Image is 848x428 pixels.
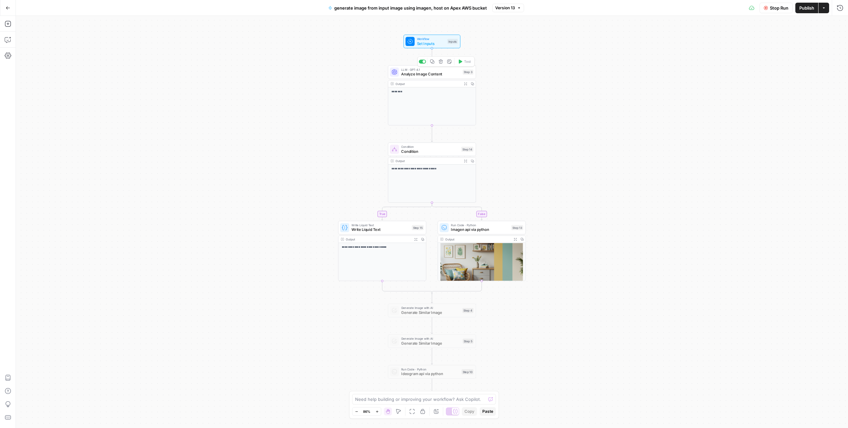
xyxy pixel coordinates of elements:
[447,39,458,44] div: Inputs
[495,5,515,11] span: Version 13
[462,407,477,416] button: Copy
[480,407,496,416] button: Paste
[382,281,432,294] g: Edge from step_15 to step_14-conditional-end
[438,221,526,281] div: Run Code · PythonImagen api via pythonStep 13Output
[461,369,473,374] div: Step 10
[388,35,476,48] div: WorkflowSet InputsInputs
[351,227,409,233] span: Write Liquid Text
[438,243,525,288] img: generated_image_20250822_213340_40f5ebc0.png
[412,225,424,230] div: Step 15
[396,159,460,163] div: Output
[455,58,473,65] button: Test
[431,125,433,142] g: Edge from step_3 to step_14
[482,408,493,414] span: Paste
[463,339,474,344] div: Step 5
[451,223,509,228] span: Run Code · Python
[431,379,433,395] g: Edge from step_10 to end
[462,308,473,313] div: Step 4
[795,3,818,13] button: Publish
[388,304,476,317] div: Generate Image with AIGenerate Similar ImageStep 4
[401,67,460,72] span: LLM · GPT-4.1
[417,41,445,46] span: Set Inputs
[770,5,788,11] span: Stop Run
[445,237,510,241] div: Output
[401,367,459,372] span: Run Code · Python
[334,5,487,11] span: generate image from input image using imagen, host on Apex AWS bucket
[401,371,459,377] span: Ideogram api via python
[401,310,460,315] span: Generate Similar Image
[388,65,476,125] div: LLM · GPT-4.1Analyze Image ContentStep 3TestOutput**** ***
[432,203,483,220] g: Edge from step_14 to step_13
[401,306,460,310] span: Generate Image with AI
[401,145,459,149] span: Condition
[464,408,474,414] span: Copy
[401,149,459,154] span: Condition
[511,225,523,230] div: Step 13
[381,203,432,220] g: Edge from step_14 to step_15
[351,223,409,228] span: Write Liquid Text
[388,334,476,348] div: Generate Image with AIGenerate Similar ImageStep 5
[799,5,814,11] span: Publish
[324,3,491,13] button: generate image from input image using imagen, host on Apex AWS bucket
[461,147,473,152] div: Step 14
[346,237,411,241] div: Output
[396,81,460,86] div: Output
[363,409,370,414] span: 86%
[431,317,433,334] g: Edge from step_4 to step_5
[431,348,433,364] g: Edge from step_5 to step_10
[463,69,474,74] div: Step 3
[760,3,793,13] button: Stop Run
[401,336,460,341] span: Generate Image with AI
[464,59,471,64] span: Test
[417,37,445,41] span: Workflow
[432,281,482,294] g: Edge from step_13 to step_14-conditional-end
[401,340,460,346] span: Generate Similar Image
[431,293,433,303] g: Edge from step_14-conditional-end to step_4
[388,365,476,378] div: Run Code · PythonIdeogram api via pythonStep 10
[401,71,460,77] span: Analyze Image Content
[492,4,524,12] button: Version 13
[451,227,509,233] span: Imagen api via python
